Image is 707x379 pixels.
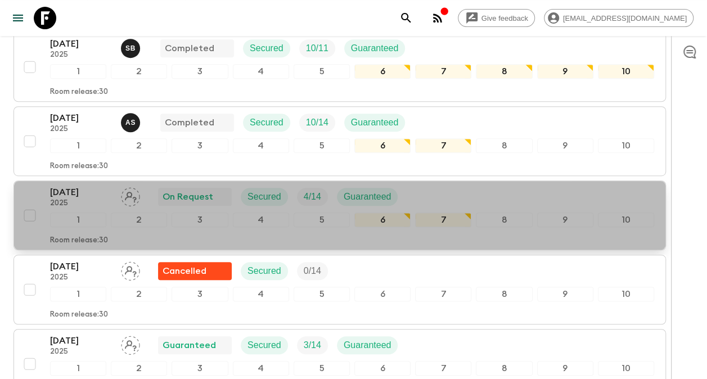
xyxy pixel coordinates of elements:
p: Secured [247,339,281,352]
div: 9 [537,64,593,79]
div: 2 [111,213,167,227]
div: Trip Fill [297,336,328,354]
div: 5 [294,138,350,153]
p: [DATE] [50,111,112,125]
p: 3 / 14 [304,339,321,352]
p: Guaranteed [351,116,399,129]
div: 4 [233,361,289,376]
div: Trip Fill [299,114,335,132]
div: Secured [243,114,290,132]
div: Trip Fill [297,262,328,280]
div: 6 [354,213,411,227]
p: Cancelled [163,264,206,278]
p: Room release: 30 [50,162,108,171]
p: Secured [250,42,283,55]
button: [DATE]2025Saadh BabuCompletedSecuredTrip FillGuaranteed12345678910Room release:30 [13,32,666,102]
div: 4 [233,213,289,227]
div: 4 [233,138,289,153]
div: 10 [598,287,654,301]
span: Saadh Babu [121,42,142,51]
div: 3 [172,64,228,79]
div: Secured [241,336,288,354]
p: 2025 [50,51,112,60]
p: On Request [163,190,213,204]
div: 5 [294,64,350,79]
p: Guaranteed [163,339,216,352]
p: Room release: 30 [50,88,108,97]
div: 6 [354,64,411,79]
div: 5 [294,361,350,376]
div: 7 [415,287,471,301]
div: [EMAIL_ADDRESS][DOMAIN_NAME] [544,9,694,27]
a: Give feedback [458,9,535,27]
div: 3 [172,138,228,153]
p: [DATE] [50,334,112,348]
div: 1 [50,138,106,153]
div: 3 [172,287,228,301]
div: 1 [50,361,106,376]
div: 1 [50,64,106,79]
div: 6 [354,287,411,301]
span: Assign pack leader [121,339,140,348]
div: 9 [537,287,593,301]
div: 7 [415,213,471,227]
div: Tour discontinued [158,262,232,280]
div: 10 [598,213,654,227]
p: [DATE] [50,37,112,51]
div: 8 [476,361,532,376]
div: 6 [354,361,411,376]
div: 5 [294,287,350,301]
div: 8 [476,138,532,153]
div: 2 [111,138,167,153]
button: [DATE]2025Assign pack leaderTour discontinuedSecuredTrip Fill12345678910Room release:30 [13,255,666,324]
div: Secured [243,39,290,57]
p: 2025 [50,348,112,357]
div: 6 [354,138,411,153]
div: 4 [233,287,289,301]
div: 2 [111,287,167,301]
div: 2 [111,64,167,79]
div: 1 [50,213,106,227]
div: 10 [598,138,654,153]
div: 10 [598,64,654,79]
div: Secured [241,262,288,280]
p: Secured [247,190,281,204]
div: 10 [598,361,654,376]
div: 9 [537,361,593,376]
div: 2 [111,361,167,376]
p: 10 / 14 [306,116,328,129]
div: Trip Fill [297,188,328,206]
p: [DATE] [50,186,112,199]
p: Completed [165,116,214,129]
p: Guaranteed [344,190,391,204]
div: 8 [476,287,532,301]
button: menu [7,7,29,29]
p: Secured [247,264,281,278]
span: Give feedback [475,14,534,22]
div: 8 [476,64,532,79]
div: 5 [294,213,350,227]
p: 2025 [50,273,112,282]
button: [DATE]2025Anvar SadicCompletedSecuredTrip FillGuaranteed12345678910Room release:30 [13,106,666,176]
div: 3 [172,361,228,376]
p: [DATE] [50,260,112,273]
div: Trip Fill [299,39,335,57]
div: 7 [415,361,471,376]
p: 2025 [50,125,112,134]
div: 7 [415,64,471,79]
div: 7 [415,138,471,153]
span: [EMAIL_ADDRESS][DOMAIN_NAME] [557,14,693,22]
p: 2025 [50,199,112,208]
button: search adventures [395,7,417,29]
div: 9 [537,213,593,227]
p: 10 / 11 [306,42,328,55]
div: Secured [241,188,288,206]
span: Assign pack leader [121,265,140,274]
p: 4 / 14 [304,190,321,204]
p: Room release: 30 [50,310,108,319]
p: 0 / 14 [304,264,321,278]
div: 3 [172,213,228,227]
button: [DATE]2025Assign pack leaderOn RequestSecuredTrip FillGuaranteed12345678910Room release:30 [13,181,666,250]
span: Anvar Sadic [121,116,142,125]
p: Secured [250,116,283,129]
